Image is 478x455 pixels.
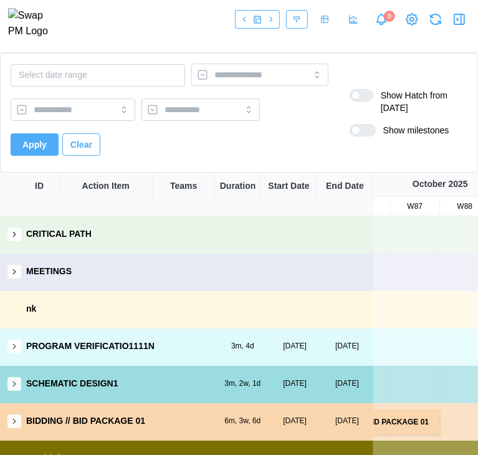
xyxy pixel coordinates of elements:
[373,89,467,114] span: Show Hatch from [DATE]
[26,414,145,428] div: BIDDING // BID PACKAGE 01
[427,11,444,28] button: Refresh Grid
[326,180,364,193] div: End Date
[26,340,155,353] div: PROGRAM VERIFICATIO1111N
[322,416,439,428] div: BIDDING // BID PACKAGE 01
[26,265,72,279] div: MEETINGS
[376,124,449,136] span: Show milestones
[19,70,87,80] span: Select date range
[82,180,130,193] div: Action Item
[26,302,36,316] div: nk
[170,180,197,193] div: Teams
[451,11,468,28] button: Open Drawer
[70,134,92,155] span: Clear
[216,415,269,427] div: 6m, 3w, 6d
[8,8,59,39] img: Swap PM Logo
[11,64,185,87] button: Select date range
[384,11,395,22] div: 8
[11,133,59,156] button: Apply
[216,340,269,352] div: 3m, 4d
[62,133,100,156] button: Clear
[220,180,256,193] div: Duration
[268,180,309,193] div: Start Date
[26,228,92,241] div: CRITICAL PATH
[321,340,373,352] div: [DATE]
[390,201,439,213] div: W87
[26,377,118,391] div: SCHEMATIC DESIGN1
[371,9,392,30] a: Notifications
[403,11,421,28] a: View Project
[216,378,269,390] div: 3m, 2w, 1d
[269,340,321,352] div: [DATE]
[321,415,373,427] div: [DATE]
[321,378,373,390] div: [DATE]
[22,134,47,155] span: Apply
[269,378,321,390] div: [DATE]
[35,180,44,193] div: ID
[269,415,321,427] div: [DATE]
